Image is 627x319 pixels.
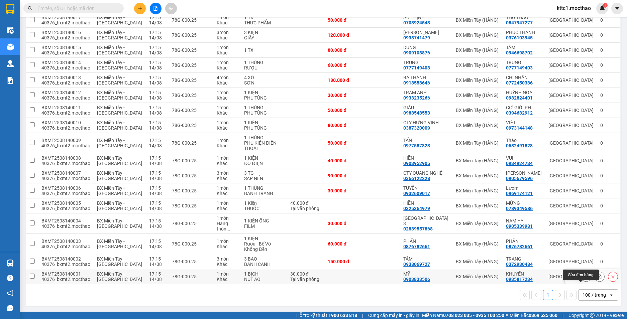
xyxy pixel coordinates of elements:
[97,90,142,101] span: BX Miền Tây - [GEOGRAPHIC_DATA]
[600,32,617,38] div: 0
[172,17,210,23] div: 78G-000.25
[6,4,14,14] img: logo-vxr
[403,30,449,35] div: Cty Vũ Hoàng Minh
[149,155,165,161] div: 17:15
[506,35,533,40] div: 0376103945
[244,120,283,125] div: 1 KIỆN
[244,105,283,110] div: 1 THÙNG
[244,223,283,229] div: FILM
[506,200,542,206] div: MỪNG
[403,105,449,110] div: GIÀU
[506,170,542,176] div: VÂN ANH
[543,290,553,300] button: 1
[328,62,362,68] div: 60.000 đ
[328,221,362,226] div: 30.000 đ
[217,206,238,211] div: Khác
[548,140,594,146] div: [GEOGRAPHIC_DATA]
[506,125,533,131] div: 0973144148
[7,77,14,84] img: solution-icon
[41,143,90,148] div: 40376_bxmt2.mocthao
[403,206,430,211] div: 0325364979
[149,143,165,148] div: 14/08
[244,176,283,181] div: SÁP NẾN
[149,185,165,191] div: 17:15
[41,125,90,131] div: 40376_bxmt2.mocthao
[506,161,533,166] div: 0934924734
[244,236,283,241] div: 1 KIỆN
[456,173,499,178] div: BX Miền Tây (HÀNG)
[600,123,617,128] div: 0
[41,138,90,143] div: BXMT2508140009
[41,90,90,95] div: BXMT2508140012
[149,45,165,50] div: 17:15
[172,221,210,226] div: 78G-000.25
[328,140,362,146] div: 50.000 đ
[149,90,165,95] div: 17:15
[403,256,449,262] div: TÂM
[506,90,542,95] div: HUỲNH NGA
[506,65,533,70] div: 0777149403
[217,105,238,110] div: 1 món
[600,203,617,208] div: 0
[217,185,238,191] div: 1 món
[328,188,362,193] div: 30.000 đ
[506,95,533,101] div: 0982824401
[244,140,283,151] div: PHỤ KIỆN ĐIỆN THOẠI
[134,3,146,14] button: plus
[217,155,238,161] div: 1 món
[548,221,594,226] div: [GEOGRAPHIC_DATA]
[217,20,238,25] div: Khác
[403,185,449,191] div: TUYỀN
[244,218,283,223] div: 1 KIỆN ỐNG
[149,35,165,40] div: 14/08
[97,45,142,55] span: BX Miền Tây - [GEOGRAPHIC_DATA]
[41,80,90,86] div: 40376_bxmt2.mocthao
[244,65,283,70] div: RƯỢU
[548,62,594,68] div: [GEOGRAPHIC_DATA]
[217,244,238,249] div: Khác
[551,4,596,12] span: kttc1.mocthao
[169,6,173,11] span: aim
[41,95,90,101] div: 40376_bxmt2.mocthao
[217,90,238,95] div: 1 món
[41,185,90,191] div: BXMT2508140006
[600,188,617,193] div: 0
[403,176,430,181] div: 0366122228
[149,138,165,143] div: 17:15
[217,215,238,221] div: 1 món
[7,27,14,34] img: warehouse-icon
[97,170,142,181] span: BX Miền Tây - [GEOGRAPHIC_DATA]
[149,75,165,80] div: 17:15
[41,30,90,35] div: BXMT2508140016
[604,3,606,8] span: 1
[403,200,449,206] div: HIỀN
[41,15,90,20] div: BXMT2508140017
[97,200,142,211] span: BX Miền Tây - [GEOGRAPHIC_DATA]
[328,158,362,163] div: 40.000 đ
[149,50,165,55] div: 14/08
[172,32,210,38] div: 78G-000.25
[172,140,210,146] div: 78G-000.25
[138,6,142,11] span: plus
[600,158,617,163] div: 0
[7,60,14,67] img: warehouse-icon
[328,32,362,38] div: 120.000 đ
[41,191,90,196] div: 40376_bxmt2.mocthao
[548,188,594,193] div: [GEOGRAPHIC_DATA]
[149,200,165,206] div: 17:15
[403,215,449,226] div: SÀI GÒN 3
[506,110,533,116] div: 0394682912
[600,77,617,83] div: 0
[548,241,594,247] div: [GEOGRAPHIC_DATA]
[244,95,283,101] div: PHỤ TÙNG
[600,241,617,247] div: 0
[41,244,90,249] div: 40376_bxmt2.mocthao
[506,45,542,50] div: TÂM
[583,292,606,298] div: 100 / trang
[506,75,542,80] div: CHỊ NHÂN
[403,15,449,20] div: AN THỊNH
[172,158,210,163] div: 78G-000.25
[244,256,283,262] div: 3 BAO
[149,238,165,244] div: 17:15
[172,188,210,193] div: 78G-000.25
